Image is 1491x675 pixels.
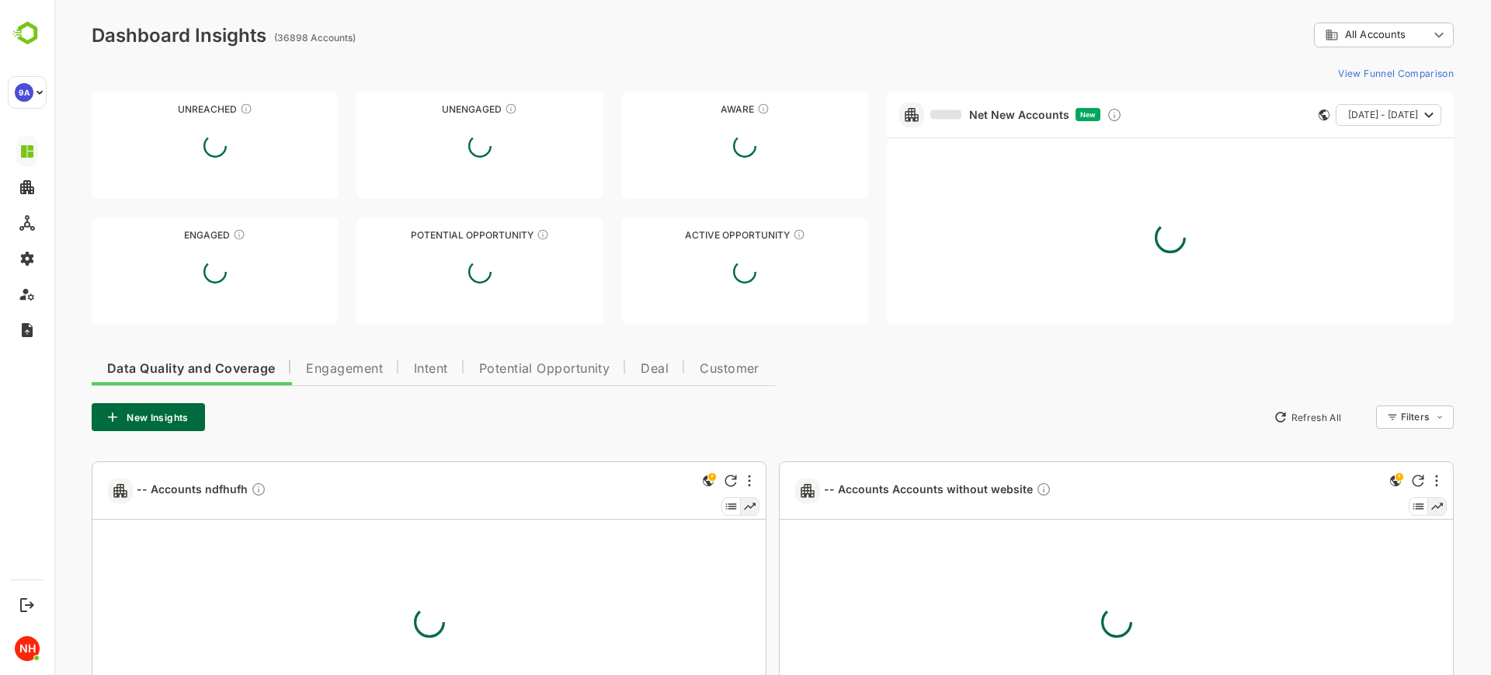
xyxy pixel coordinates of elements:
div: More [1381,475,1384,487]
span: Engagement [252,363,328,375]
a: Net New Accounts [876,108,1015,122]
div: Engaged [37,229,283,241]
span: All Accounts [1291,29,1351,40]
div: Unengaged [302,103,548,115]
span: -- Accounts ndfhufh [82,482,212,499]
div: NH [15,636,40,661]
div: Filters [1347,411,1375,423]
div: Refresh [1357,475,1370,487]
div: This card does not support filter and segments [1264,110,1275,120]
div: Discover new ICP-fit accounts showing engagement — via intent surges, anonymous website visits, L... [1052,107,1068,123]
button: Refresh All [1212,405,1294,430]
div: Aware [568,103,814,115]
div: Active Opportunity [568,229,814,241]
span: Customer [645,363,705,375]
div: 9A [15,83,33,102]
span: -- Accounts Accounts without website [770,482,997,499]
img: BambooboxLogoMark.f1c84d78b4c51b1a7b5f700c9845e183.svg [8,19,47,48]
div: These accounts are warm, further nurturing would qualify them to MQAs [179,228,191,241]
span: Data Quality and Coverage [53,363,221,375]
span: [DATE] - [DATE] [1294,105,1364,125]
ag: (36898 Accounts) [220,32,306,43]
div: More [693,475,697,487]
div: Dashboard Insights [37,24,212,47]
span: Intent [360,363,394,375]
span: New [1026,110,1041,119]
div: Description not present [196,482,212,499]
div: Potential Opportunity [302,229,548,241]
div: Filters [1345,403,1399,431]
span: Deal [586,363,614,375]
div: Refresh [670,475,683,487]
div: These accounts have just entered the buying cycle and need further nurturing [703,103,715,115]
div: This is a global insight. Segment selection is not applicable for this view [1332,471,1350,492]
button: New Insights [37,403,151,431]
div: These accounts have not shown enough engagement and need nurturing [450,103,463,115]
div: All Accounts [1270,28,1375,42]
div: All Accounts [1260,20,1399,50]
div: These accounts have not been engaged with for a defined time period [186,103,198,115]
button: Logout [16,594,37,615]
button: View Funnel Comparison [1277,61,1399,85]
div: Description not present [982,482,997,499]
a: -- Accounts ndfhufhDescription not present [82,482,218,499]
div: Unreached [37,103,283,115]
div: This is a global insight. Segment selection is not applicable for this view [645,471,663,492]
div: These accounts are MQAs and can be passed on to Inside Sales [482,228,495,241]
span: Potential Opportunity [425,363,556,375]
button: [DATE] - [DATE] [1281,104,1387,126]
a: -- Accounts Accounts without websiteDescription not present [770,482,1003,499]
div: These accounts have open opportunities which might be at any of the Sales Stages [739,228,751,241]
